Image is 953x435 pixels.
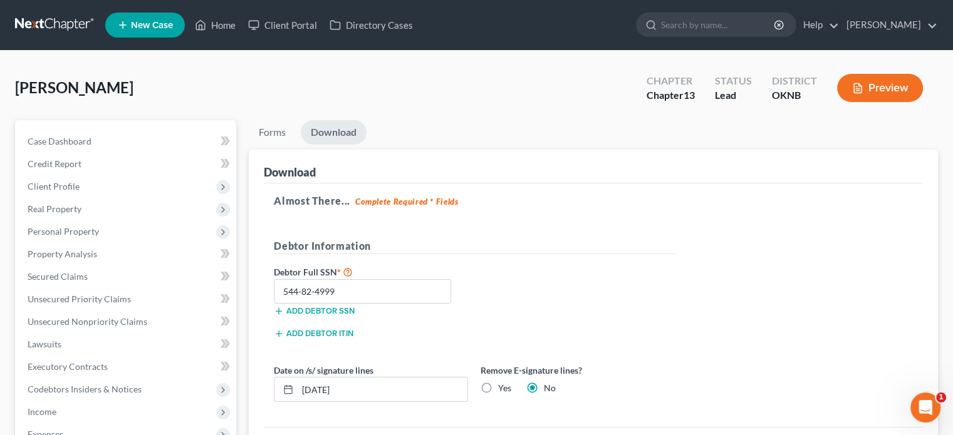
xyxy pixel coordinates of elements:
a: Download [301,120,367,145]
span: Income [28,406,56,417]
a: Property Analysis [18,243,236,265]
span: Unsecured Priority Claims [28,294,131,304]
div: Chapter [647,88,695,103]
div: District [772,74,817,88]
strong: Complete Required * Fields [355,197,459,207]
a: Case Dashboard [18,130,236,153]
span: Secured Claims [28,271,88,282]
button: Add debtor SSN [274,306,355,316]
label: Remove E-signature lines? [481,364,675,377]
label: Yes [498,382,511,394]
div: Status [715,74,752,88]
a: Unsecured Nonpriority Claims [18,310,236,333]
label: No [544,382,556,394]
span: Credit Report [28,158,81,169]
a: Directory Cases [323,14,419,36]
a: Unsecured Priority Claims [18,288,236,310]
div: Chapter [647,74,695,88]
span: Lawsuits [28,339,61,349]
span: [PERSON_NAME] [15,78,133,96]
a: Secured Claims [18,265,236,288]
a: Home [189,14,242,36]
span: 1 [936,392,946,402]
iframe: Intercom live chat [910,392,940,422]
input: Search by name... [661,13,776,36]
a: Executory Contracts [18,356,236,378]
span: Client Profile [28,181,80,192]
span: Unsecured Nonpriority Claims [28,316,147,327]
span: New Case [131,21,173,30]
input: MM/DD/YYYY [298,377,467,401]
a: Client Portal [242,14,323,36]
span: Codebtors Insiders & Notices [28,384,142,394]
a: Help [797,14,839,36]
a: Credit Report [18,153,236,175]
h5: Almost There... [274,193,913,208]
button: Preview [837,74,923,102]
label: Date on /s/ signature lines [274,364,373,377]
div: Download [264,165,316,180]
label: Debtor Full SSN [268,264,474,279]
span: Personal Property [28,226,99,237]
span: Real Property [28,203,81,214]
span: Executory Contracts [28,361,108,372]
a: Forms [249,120,296,145]
span: Case Dashboard [28,136,91,146]
button: Add debtor ITIN [274,329,353,339]
h5: Debtor Information [274,238,675,254]
span: Property Analysis [28,248,97,259]
a: Lawsuits [18,333,236,356]
input: XXX-XX-XXXX [274,279,451,304]
div: Lead [715,88,752,103]
span: 13 [684,89,695,101]
div: OKNB [772,88,817,103]
a: [PERSON_NAME] [840,14,937,36]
